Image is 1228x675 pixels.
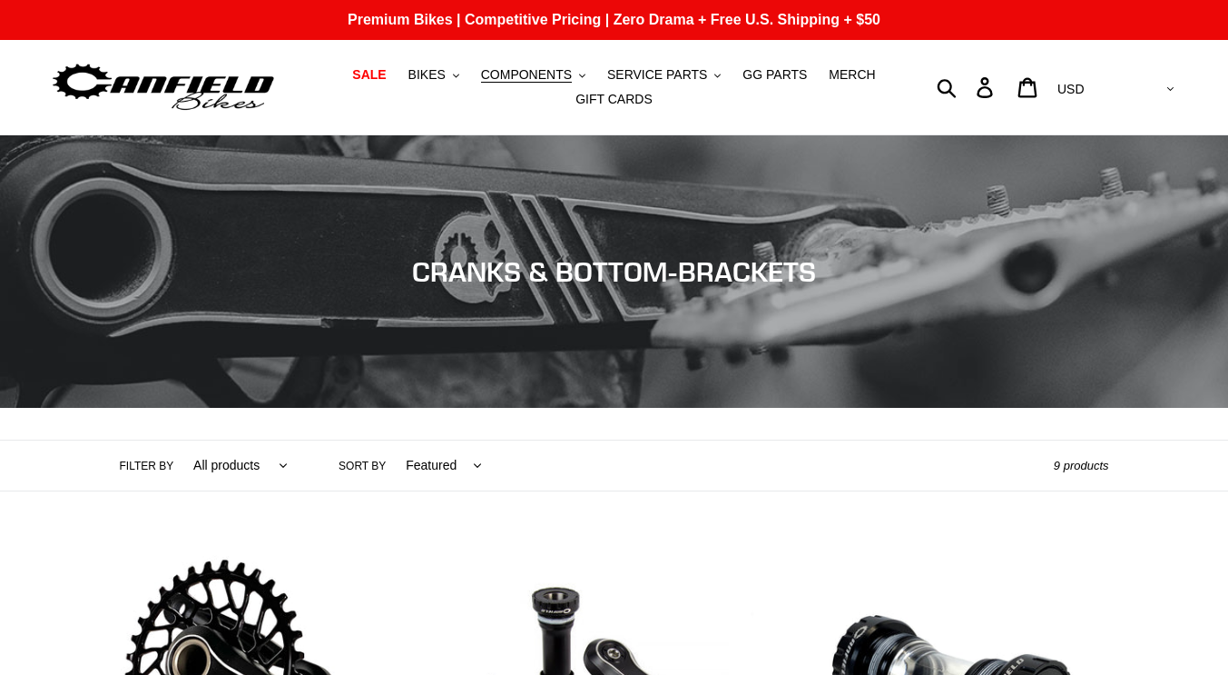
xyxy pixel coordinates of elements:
span: SALE [352,67,386,83]
span: COMPONENTS [481,67,572,83]
img: Canfield Bikes [50,59,277,116]
label: Filter by [120,458,174,474]
a: GG PARTS [733,63,816,87]
a: MERCH [820,63,884,87]
span: BIKES [408,67,446,83]
a: SALE [343,63,395,87]
button: COMPONENTS [472,63,594,87]
span: 9 products [1054,459,1109,472]
span: GG PARTS [742,67,807,83]
span: GIFT CARDS [575,92,653,107]
button: SERVICE PARTS [598,63,730,87]
a: GIFT CARDS [566,87,662,112]
span: MERCH [829,67,875,83]
button: BIKES [399,63,468,87]
label: Sort by [339,458,386,474]
span: CRANKS & BOTTOM-BRACKETS [412,255,816,288]
span: SERVICE PARTS [607,67,707,83]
